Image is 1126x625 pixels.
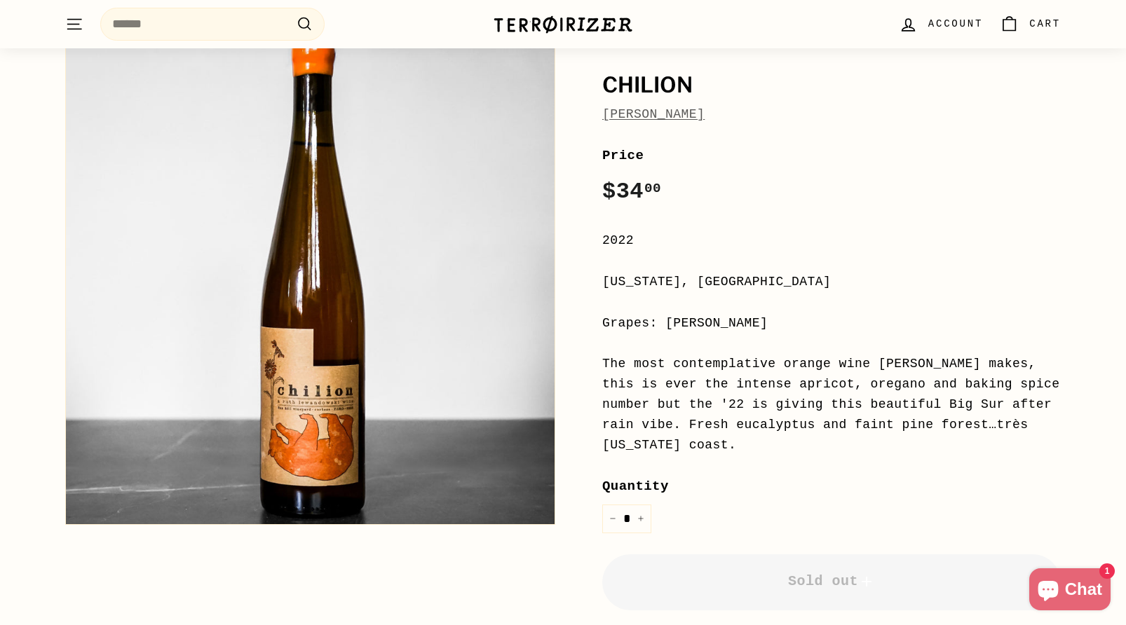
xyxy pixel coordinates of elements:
[602,354,1061,455] div: The most contemplative orange wine [PERSON_NAME] makes, this is ever the intense apricot, oregano...
[602,179,661,205] span: $34
[630,504,651,533] button: Increase item quantity by one
[602,231,1061,251] div: 2022
[602,107,705,121] a: [PERSON_NAME]
[890,4,991,45] a: Account
[928,16,983,32] span: Account
[602,313,1061,334] div: Grapes: [PERSON_NAME]
[788,573,875,589] span: Sold out
[602,272,1061,292] div: [US_STATE], [GEOGRAPHIC_DATA]
[602,504,623,533] button: Reduce item quantity by one
[602,504,651,533] input: quantity
[1025,568,1115,614] inbox-online-store-chat: Shopify online store chat
[602,554,1061,610] button: Sold out
[1029,16,1061,32] span: Cart
[991,4,1069,45] a: Cart
[602,476,1061,497] label: Quantity
[644,181,661,196] sup: 00
[602,145,1061,166] label: Price
[602,74,1061,97] h1: Chilion
[66,36,555,524] img: Chilion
